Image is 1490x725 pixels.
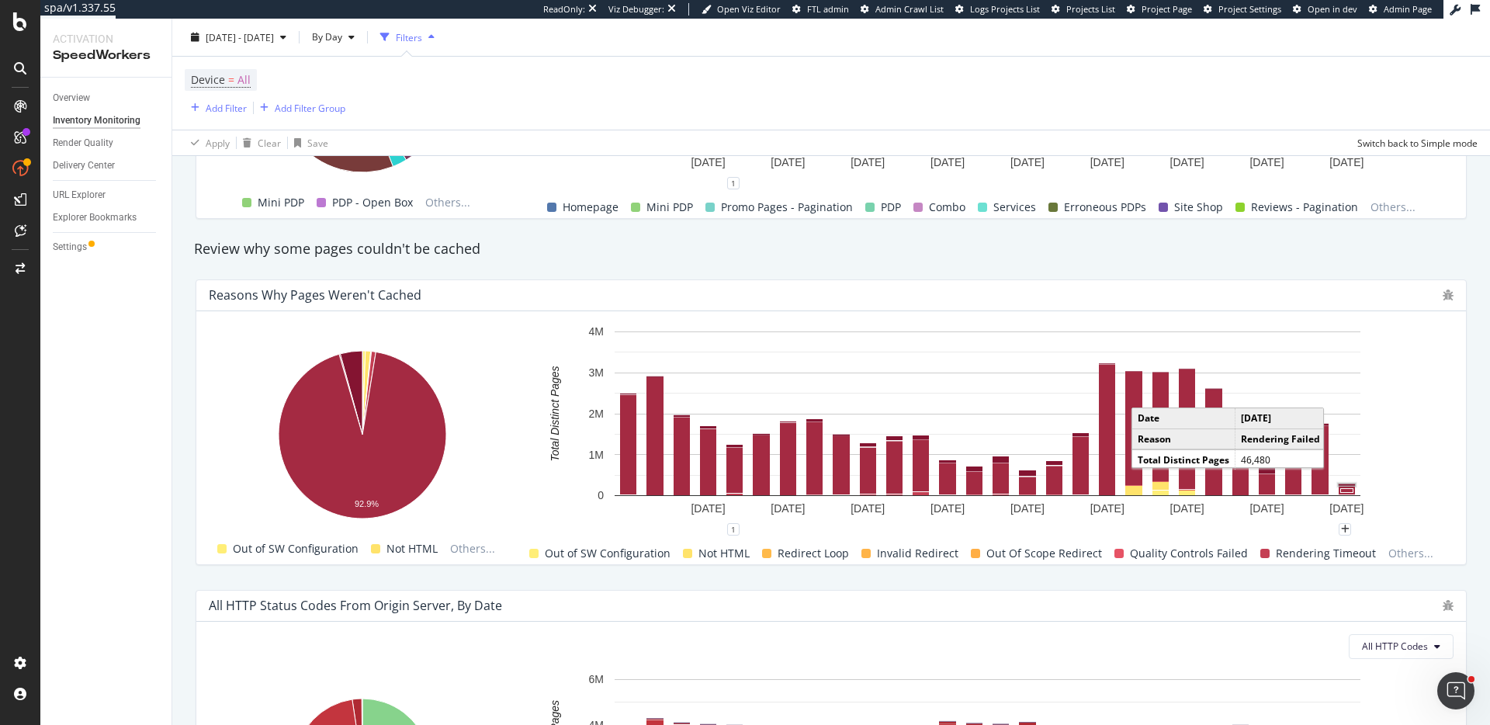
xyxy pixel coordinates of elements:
[206,101,247,114] div: Add Filter
[1142,3,1192,15] span: Project Page
[53,187,106,203] div: URL Explorer
[1218,3,1281,15] span: Project Settings
[955,3,1040,16] a: Logs Projects List
[717,3,781,15] span: Open Viz Editor
[1090,502,1124,515] text: [DATE]
[1066,3,1115,15] span: Projects List
[851,156,885,168] text: [DATE]
[691,156,725,168] text: [DATE]
[186,239,1476,259] div: Review why some pages couldn't be cached
[53,239,161,255] a: Settings
[185,99,247,117] button: Add Filter
[185,130,230,155] button: Apply
[563,198,619,217] span: Homepage
[233,539,359,558] span: Out of SW Configuration
[727,523,740,536] div: 1
[549,366,561,461] text: Total Distinct Pages
[930,502,965,515] text: [DATE]
[608,3,664,16] div: Viz Debugger:
[209,287,421,303] div: Reasons why pages weren't cached
[589,408,604,420] text: 2M
[333,149,357,158] text: 20.4%
[209,598,502,613] div: All HTTP Status Codes from Origin Server, by Date
[993,198,1036,217] span: Services
[53,187,161,203] a: URL Explorer
[1329,156,1364,168] text: [DATE]
[53,113,161,129] a: Inventory Monitoring
[209,343,515,529] svg: A chart.
[1293,3,1357,16] a: Open in dev
[1249,156,1284,168] text: [DATE]
[396,30,422,43] div: Filters
[543,3,585,16] div: ReadOnly:
[185,25,293,50] button: [DATE] - [DATE]
[929,198,965,217] span: Combo
[1064,198,1146,217] span: Erroneous PDPs
[237,130,281,155] button: Clear
[589,448,604,460] text: 1M
[258,136,281,149] div: Clear
[1010,156,1045,168] text: [DATE]
[53,135,113,151] div: Render Quality
[970,3,1040,15] span: Logs Projects List
[1010,502,1045,515] text: [DATE]
[1174,198,1223,217] span: Site Shop
[589,366,604,379] text: 3M
[986,544,1102,563] span: Out Of Scope Redirect
[332,193,413,212] span: PDP - Open Box
[53,210,137,226] div: Explorer Bookmarks
[851,502,885,515] text: [DATE]
[1308,3,1357,15] span: Open in dev
[1276,544,1376,563] span: Rendering Timeout
[1339,523,1351,536] div: plus
[53,135,161,151] a: Render Quality
[861,3,944,16] a: Admin Crawl List
[1437,672,1474,709] iframe: Intercom live chat
[545,544,670,563] span: Out of SW Configuration
[521,324,1454,529] svg: A chart.
[1170,502,1204,515] text: [DATE]
[53,90,161,106] a: Overview
[206,136,230,149] div: Apply
[53,90,90,106] div: Overview
[1364,198,1422,217] span: Others...
[1443,600,1454,611] div: bug
[53,239,87,255] div: Settings
[237,69,251,91] span: All
[306,30,342,43] span: By Day
[1351,130,1478,155] button: Switch back to Simple mode
[807,3,849,15] span: FTL admin
[589,673,604,685] text: 6M
[881,198,901,217] span: PDP
[778,544,849,563] span: Redirect Loop
[1384,3,1432,15] span: Admin Page
[419,193,476,212] span: Others...
[1127,3,1192,16] a: Project Page
[698,544,750,563] span: Not HTML
[258,193,304,212] span: Mini PDP
[771,502,805,515] text: [DATE]
[53,158,161,174] a: Delivery Center
[386,539,438,558] span: Not HTML
[875,3,944,15] span: Admin Crawl List
[53,158,115,174] div: Delivery Center
[877,544,958,563] span: Invalid Redirect
[771,156,805,168] text: [DATE]
[288,130,328,155] button: Save
[53,210,161,226] a: Explorer Bookmarks
[930,156,965,168] text: [DATE]
[1349,634,1454,659] button: All HTTP Codes
[374,25,441,50] button: Filters
[306,25,361,50] button: By Day
[727,177,740,189] div: 1
[1052,3,1115,16] a: Projects List
[355,499,379,508] text: 92.9%
[307,136,328,149] div: Save
[53,113,140,129] div: Inventory Monitoring
[1090,156,1124,168] text: [DATE]
[254,99,345,117] button: Add Filter Group
[1130,544,1248,563] span: Quality Controls Failed
[1249,502,1284,515] text: [DATE]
